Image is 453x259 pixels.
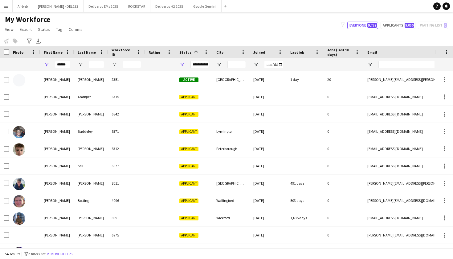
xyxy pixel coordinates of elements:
span: 2 filters set [28,252,46,256]
div: 809 [108,209,145,226]
span: Comms [69,27,83,32]
div: [DATE] [250,123,287,140]
div: 9371 [108,123,145,140]
div: [PERSON_NAME] [40,175,74,192]
button: Deliveroo H2 2025 [150,0,188,12]
div: [DATE] [250,192,287,209]
div: [DATE] [250,209,287,226]
div: [PERSON_NAME] [40,192,74,209]
span: Active [179,77,198,82]
img: Oliver Baddeley [13,126,25,138]
div: 8312 [108,140,145,157]
div: 491 days [287,175,324,192]
div: 0 [324,192,364,209]
div: 6077 [108,157,145,174]
span: Joined [253,50,265,55]
div: 0 [324,140,364,157]
button: Remove filters [46,251,74,257]
span: 9,050 [405,23,414,28]
div: 0 [324,227,364,244]
div: [DATE] [250,71,287,88]
span: 9,757 [367,23,377,28]
span: City [216,50,223,55]
span: Export [20,27,32,32]
div: 4096 [108,192,145,209]
div: [PERSON_NAME] [40,157,74,174]
span: Workforce ID [112,48,134,57]
button: Open Filter Menu [367,62,373,67]
div: 6315 [108,88,145,105]
span: Last job [290,50,304,55]
div: 20 [324,71,364,88]
a: View [2,25,16,33]
img: Oliver Broderick [13,212,25,225]
button: Open Filter Menu [78,62,83,67]
button: Everyone9,757 [347,22,378,29]
div: 8011 [108,175,145,192]
div: [PERSON_NAME] [74,209,108,226]
span: Applicant [179,233,198,238]
div: Botting [74,192,108,209]
button: Open Filter Menu [216,62,222,67]
span: Applicant [179,129,198,134]
span: Status [179,50,191,55]
div: 0 [324,88,364,105]
div: [PERSON_NAME] [74,140,108,157]
span: First Name [44,50,63,55]
img: Oliver Rowley [13,74,25,86]
input: Joined Filter Input [264,61,283,68]
div: [PERSON_NAME] [74,71,108,88]
button: Applicants9,050 [381,22,415,29]
span: Tag [56,27,63,32]
span: Jobs (last 90 days) [327,48,353,57]
input: Last Name Filter Input [89,61,104,68]
span: Applicant [179,198,198,203]
div: Wallingford [213,192,250,209]
div: [PERSON_NAME] [40,140,74,157]
span: Applicant [179,112,198,117]
div: [GEOGRAPHIC_DATA] [213,71,250,88]
div: [PERSON_NAME] [40,71,74,88]
div: [DATE] [250,88,287,105]
div: 6975 [108,227,145,244]
div: Andkjær [74,88,108,105]
div: 0 [324,209,364,226]
button: Google Gemini [188,0,222,12]
span: View [5,27,14,32]
div: 0 [324,106,364,123]
div: [PERSON_NAME] [40,106,74,123]
button: Airbnb [13,0,33,12]
input: City Filter Input [227,61,246,68]
div: 503 days [287,192,324,209]
span: Applicant [179,181,198,186]
span: Photo [13,50,23,55]
button: Open Filter Menu [179,62,185,67]
div: 1 day [287,71,324,88]
div: [GEOGRAPHIC_DATA] [213,175,250,192]
div: [PERSON_NAME] [40,209,74,226]
div: Wickford [213,209,250,226]
div: 0 [324,123,364,140]
app-action-btn: Advanced filters [26,37,33,45]
div: [DATE] [250,175,287,192]
span: Rating [149,50,160,55]
input: First Name Filter Input [55,61,70,68]
button: [PERSON_NAME] - DEL133 [33,0,84,12]
a: Tag [54,25,65,33]
a: Comms [66,25,85,33]
div: [PERSON_NAME] [40,123,74,140]
div: [DATE] [250,157,287,174]
div: 1,635 days [287,209,324,226]
div: 2351 [108,71,145,88]
div: Peterborough [213,140,250,157]
div: [DATE] [250,140,287,157]
input: Workforce ID Filter Input [123,61,141,68]
div: [PERSON_NAME] [74,175,108,192]
div: [DATE] [250,227,287,244]
span: Status [38,27,50,32]
a: Export [17,25,34,33]
app-action-btn: Export XLSX [35,37,42,45]
div: [PERSON_NAME] [74,227,108,244]
div: 0 [324,175,364,192]
img: Oliver Botting [13,195,25,207]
